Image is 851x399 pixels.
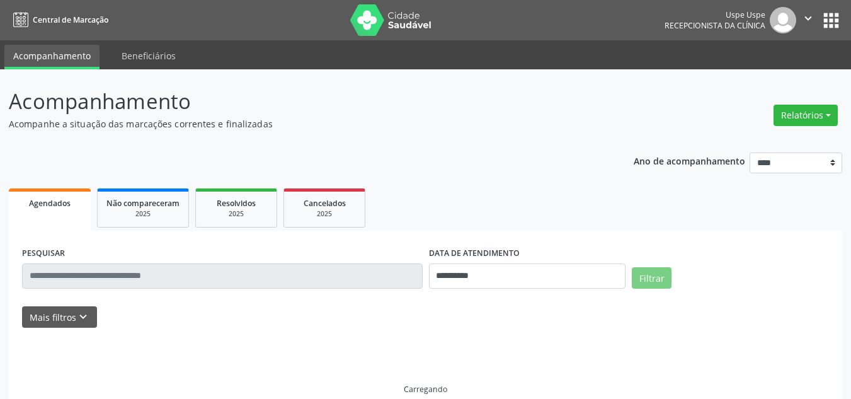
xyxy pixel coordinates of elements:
[9,86,592,117] p: Acompanhamento
[22,244,65,263] label: PESQUISAR
[820,9,842,32] button: apps
[801,11,815,25] i: 
[404,384,447,395] div: Carregando
[22,306,97,328] button: Mais filtroskeyboard_arrow_down
[429,244,520,263] label: DATA DE ATENDIMENTO
[632,267,671,289] button: Filtrar
[33,14,108,25] span: Central de Marcação
[665,9,765,20] div: Uspe Uspe
[76,310,90,324] i: keyboard_arrow_down
[304,198,346,209] span: Cancelados
[634,153,745,168] p: Ano de acompanhamento
[106,198,180,209] span: Não compareceram
[113,45,185,67] a: Beneficiários
[205,209,268,219] div: 2025
[293,209,356,219] div: 2025
[665,20,765,31] span: Recepcionista da clínica
[9,117,592,130] p: Acompanhe a situação das marcações correntes e finalizadas
[217,198,256,209] span: Resolvidos
[774,105,838,126] button: Relatórios
[29,198,71,209] span: Agendados
[770,7,796,33] img: img
[9,9,108,30] a: Central de Marcação
[4,45,100,69] a: Acompanhamento
[796,7,820,33] button: 
[106,209,180,219] div: 2025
